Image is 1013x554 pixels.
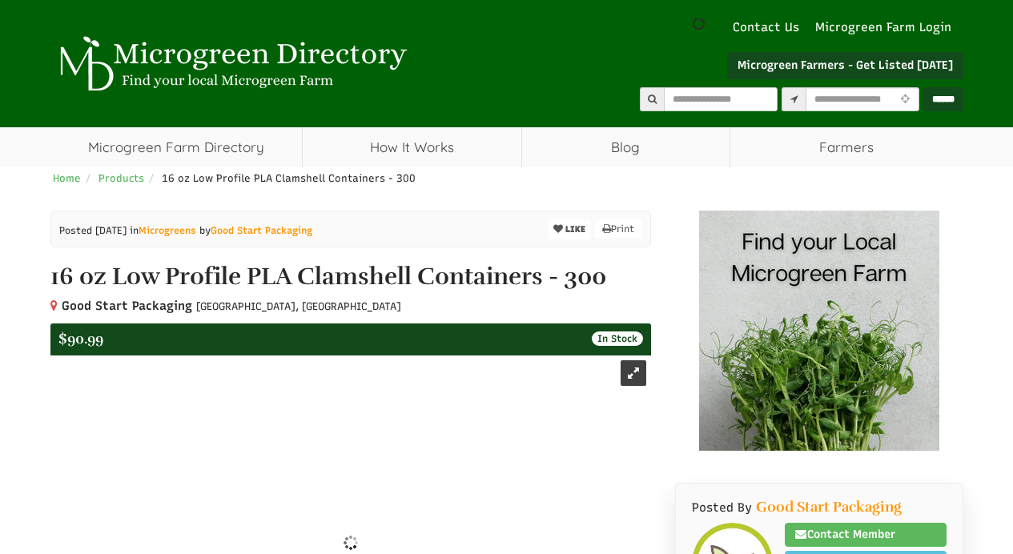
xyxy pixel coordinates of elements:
[50,36,411,92] img: Microgreen Directory
[692,500,752,516] p: Posted By
[563,224,585,235] span: LIKE
[815,19,959,36] a: Microgreen Farm Login
[211,225,312,236] a: Good Start Packaging
[699,211,939,451] img: Banner Ad
[592,331,643,346] span: In Stock
[756,498,902,516] a: Good Start Packaging
[595,219,641,239] a: Print
[785,523,947,547] a: Contact Member
[303,127,521,167] a: How It Works
[897,94,914,105] i: Use Current Location
[727,52,963,79] a: Microgreen Farmers - Get Listed [DATE]
[730,127,963,167] span: Farmers
[139,225,196,236] a: Microgreens
[59,225,92,236] span: Posted
[62,299,192,313] b: Good Start Packaging
[53,172,81,184] a: Home
[522,127,730,167] a: Blog
[50,263,651,290] h1: 16 oz Low Profile PLA Clamshell Containers - 300
[58,330,103,347] span: $90.99
[199,223,312,238] span: by
[98,172,144,184] a: Products
[162,172,416,184] span: 16 oz Low Profile PLA Clamshell Containers - 300
[95,225,127,236] span: [DATE]
[548,219,591,239] button: LIKE
[725,19,807,36] a: Contact Us
[196,299,401,314] span: [GEOGRAPHIC_DATA], [GEOGRAPHIC_DATA]
[50,127,303,167] a: Microgreen Farm Directory
[130,223,196,238] span: in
